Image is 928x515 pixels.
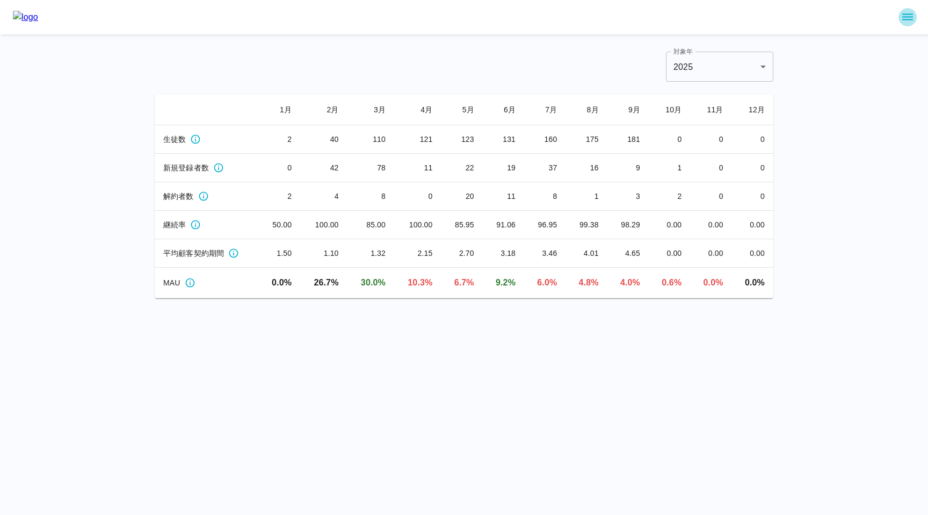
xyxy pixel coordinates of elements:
td: 0 [732,182,773,211]
td: 0 [690,154,731,182]
svg: 月ごとの新規サブスク数 [213,162,224,173]
td: 99.38 [565,211,607,239]
th: 6 月 [483,95,524,125]
p: 9/87人 | 前月比: -19.7%ポイント [403,276,432,289]
td: 175 [565,125,607,154]
td: 160 [524,125,565,154]
td: 0.00 [649,239,690,268]
td: 37 [524,154,565,182]
svg: 月ごとの平均継続期間(ヶ月) [228,248,239,259]
th: 8 月 [565,95,607,125]
td: 3 [607,182,649,211]
td: 0.00 [690,211,731,239]
svg: 月ごとのアクティブなサブスク数 [190,134,201,145]
td: 85.95 [441,211,482,239]
p: 7/176人 | 前月比: -0.8%ポイント [616,276,640,289]
td: 9 [607,154,649,182]
svg: 月ごとの継続率(%) [190,219,201,230]
label: 対象年 [673,47,693,56]
span: 継続率 [163,219,186,230]
td: 8 [524,182,565,211]
td: 4.01 [565,239,607,268]
td: 2 [649,182,690,211]
div: 2025 [666,52,773,82]
td: 3.46 [524,239,565,268]
td: 0.00 [732,239,773,268]
span: 生徒数 [163,134,186,145]
td: 0 [732,125,773,154]
th: 1 月 [259,95,300,125]
td: 2.15 [394,239,441,268]
p: 0/0人 [267,276,292,289]
span: 新規登録者数 [163,162,209,173]
td: 0.00 [690,239,731,268]
td: 98.29 [607,211,649,239]
td: 2 [259,125,300,154]
td: 1 [565,182,607,211]
td: 110 [347,125,394,154]
td: 0 [649,125,690,154]
p: 24/80人 | 前月比: 3.3%ポイント [356,276,386,289]
td: 20 [441,182,482,211]
th: 10 月 [649,95,690,125]
td: 91.06 [483,211,524,239]
td: 85.00 [347,211,394,239]
p: 1/177人 | 前月比: -3.4%ポイント [657,276,682,289]
th: 9 月 [607,95,649,125]
td: 96.95 [524,211,565,239]
td: 2.70 [441,239,482,268]
td: 0 [732,154,773,182]
img: logo [13,11,38,24]
td: 1.10 [300,239,347,268]
th: 2 月 [300,95,347,125]
td: 40 [300,125,347,154]
td: 121 [394,125,441,154]
td: 0.00 [732,211,773,239]
td: 16 [565,154,607,182]
th: 7 月 [524,95,565,125]
td: 100.00 [300,211,347,239]
td: 42 [300,154,347,182]
td: 1.32 [347,239,394,268]
p: 4/15人 | 前月比: 26.7%ポイント [309,276,338,289]
td: 0 [259,154,300,182]
button: sidemenu [898,8,917,26]
th: 11 月 [690,95,731,125]
th: 12 月 [732,95,773,125]
th: 5 月 [441,95,482,125]
td: 181 [607,125,649,154]
p: 7/104人 | 前月比: -3.6%ポイント [450,276,474,289]
td: 19 [483,154,524,182]
p: 9/151人 | 前月比: -3.2%ポイント [533,276,557,289]
p: 0/177人 | 前月比: 0.0%ポイント [741,276,765,289]
td: 11 [483,182,524,211]
td: 1.50 [259,239,300,268]
td: 100.00 [394,211,441,239]
td: 123 [441,125,482,154]
th: 4 月 [394,95,441,125]
span: MAU [163,277,180,288]
td: 1 [649,154,690,182]
td: 8 [347,182,394,211]
td: 0.00 [649,211,690,239]
p: 8/167人 | 前月比: -1.2%ポイント [574,276,598,289]
svg: 月ごとの解約サブスク数 [198,191,209,202]
td: 0 [690,125,731,154]
td: 22 [441,154,482,182]
td: 50.00 [259,211,300,239]
th: 3 月 [347,95,394,125]
td: 11 [394,154,441,182]
td: 4 [300,182,347,211]
td: 3.18 [483,239,524,268]
span: 平均顧客契約期間 [163,248,224,259]
td: 0 [690,182,731,211]
p: 11/120人 | 前月比: 2.4%ポイント [491,276,516,289]
td: 78 [347,154,394,182]
td: 131 [483,125,524,154]
p: 0/177人 | 前月比: -0.6%ポイント [699,276,723,289]
span: 解約者数 [163,191,194,202]
td: 4.65 [607,239,649,268]
td: 2 [259,182,300,211]
svg: その月に練習を実施したユーザー数 ÷ その月末時点でのアクティブな契約者数 × 100 [185,277,195,288]
td: 0 [394,182,441,211]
